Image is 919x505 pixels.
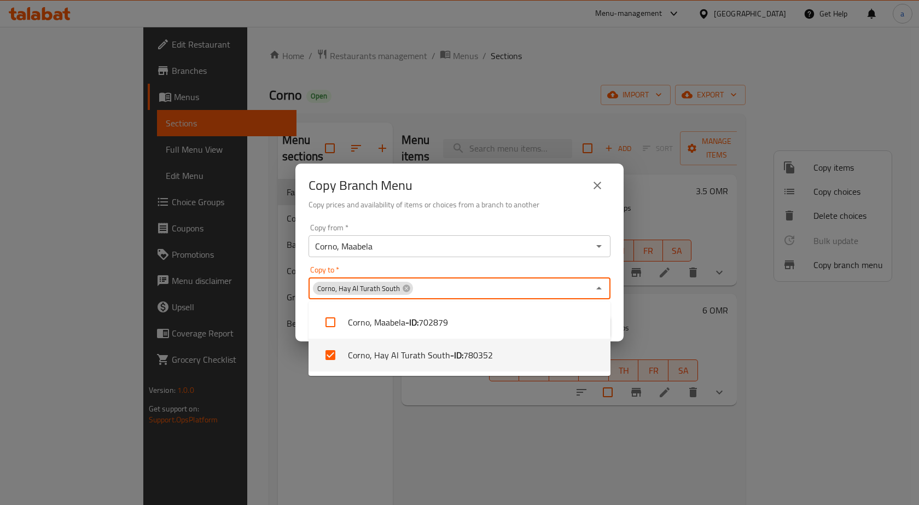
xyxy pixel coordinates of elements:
button: Open [591,239,607,254]
span: 780352 [463,349,493,362]
h6: Copy prices and availability of items or choices from a branch to another [309,199,610,211]
span: 702879 [418,316,448,329]
span: Corno, Hay Al Turath South [313,283,404,294]
li: Corno, Hay Al Turath South [309,339,610,372]
b: - ID: [450,349,463,362]
button: Close [591,281,607,296]
div: Corno, Hay Al Turath South [313,282,413,295]
b: - ID: [405,316,418,329]
button: close [584,172,610,199]
li: Corno, Maabela [309,306,610,339]
h2: Copy Branch Menu [309,177,412,194]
